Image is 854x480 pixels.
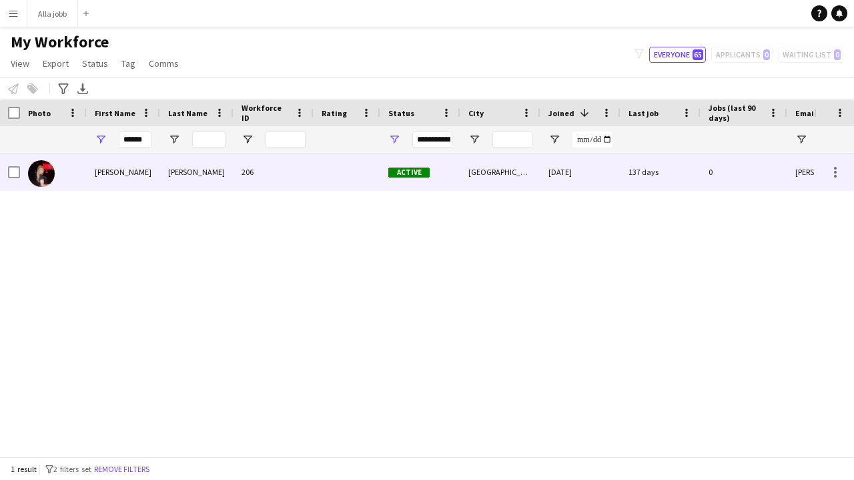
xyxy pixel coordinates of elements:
[628,108,659,118] span: Last job
[192,132,226,148] input: Last Name Filter Input
[143,55,184,72] a: Comms
[234,154,314,190] div: 206
[168,108,207,118] span: Last Name
[266,132,306,148] input: Workforce ID Filter Input
[388,168,430,178] span: Active
[168,134,180,146] button: Open Filter Menu
[795,108,817,118] span: Email
[548,108,574,118] span: Joined
[548,134,560,146] button: Open Filter Menu
[5,55,35,72] a: View
[620,154,701,190] div: 137 days
[693,49,703,60] span: 65
[388,134,400,146] button: Open Filter Menu
[468,134,480,146] button: Open Filter Menu
[82,57,108,69] span: Status
[149,57,179,69] span: Comms
[795,134,807,146] button: Open Filter Menu
[121,57,135,69] span: Tag
[649,47,706,63] button: Everyone65
[116,55,141,72] a: Tag
[540,154,620,190] div: [DATE]
[95,108,135,118] span: First Name
[701,154,787,190] div: 0
[460,154,540,190] div: [GEOGRAPHIC_DATA]
[242,103,290,123] span: Workforce ID
[160,154,234,190] div: [PERSON_NAME]
[43,57,69,69] span: Export
[322,108,347,118] span: Rating
[27,1,78,27] button: Alla jobb
[572,132,612,148] input: Joined Filter Input
[468,108,484,118] span: City
[95,134,107,146] button: Open Filter Menu
[77,55,113,72] a: Status
[53,464,91,474] span: 2 filters set
[492,132,532,148] input: City Filter Input
[242,134,254,146] button: Open Filter Menu
[11,57,29,69] span: View
[91,462,152,477] button: Remove filters
[119,132,152,148] input: First Name Filter Input
[28,108,51,118] span: Photo
[709,103,763,123] span: Jobs (last 90 days)
[75,81,91,97] app-action-btn: Export XLSX
[388,108,414,118] span: Status
[37,55,74,72] a: Export
[87,154,160,190] div: [PERSON_NAME]
[55,81,71,97] app-action-btn: Advanced filters
[28,160,55,187] img: Hannah Digre dahlström
[11,32,109,52] span: My Workforce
